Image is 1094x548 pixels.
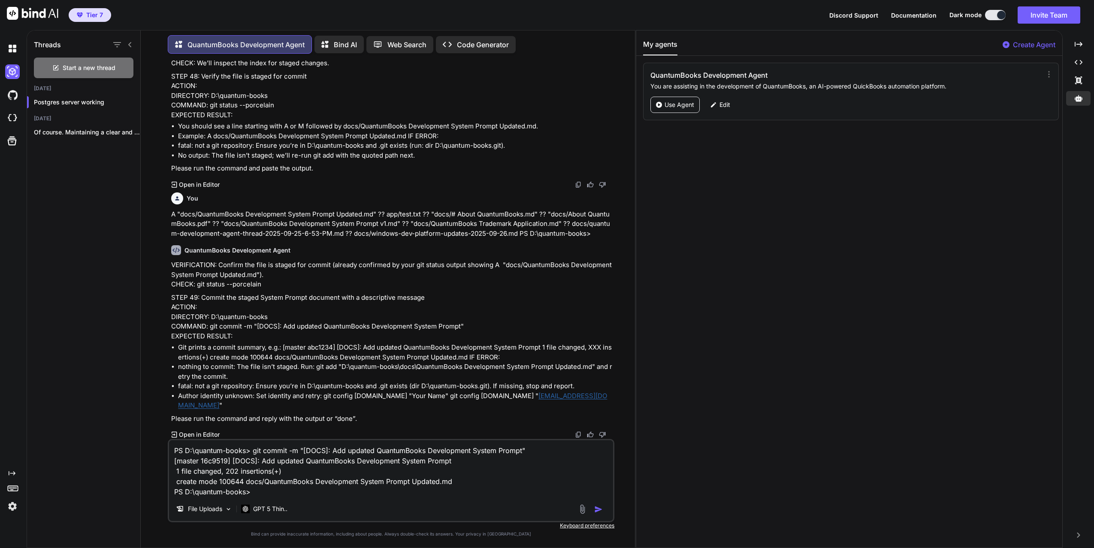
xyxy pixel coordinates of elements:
[599,431,606,438] img: dislike
[225,505,232,513] img: Pick Models
[387,40,426,50] p: Web Search
[171,72,613,120] p: STEP 48: Verify the file is staged for commit ACTION: DIRECTORY: D:\quantum-books COMMAND: git st...
[178,381,613,391] li: fatal: not a git repository: Ensure you’re in D:\quantum-books and .git exists (dir D:\quantum-bo...
[594,505,603,514] img: icon
[171,414,613,424] p: Please run the command and reply with the output or “done”.
[178,362,613,381] li: nothing to commit: The file isn’t staged. Run: git add "D:\quantum-books\docs\QuantumBooks Develo...
[334,40,357,50] p: Bind AI
[650,70,919,80] h3: QuantumBooks Development Agent
[650,82,1033,91] p: You are assisting in the development of QuantumBooks, an AI-powered QuickBooks automation platform.
[457,40,509,50] p: Code Generator
[168,522,614,529] p: Keyboard preferences
[575,181,582,188] img: copy
[5,88,20,102] img: githubDark
[829,12,878,19] span: Discord Support
[171,293,613,341] p: STEP 49: Commit the staged System Prompt document with a descriptive message ACTION: DIRECTORY: D...
[27,85,140,92] h2: [DATE]
[179,180,220,189] p: Open in Editor
[949,11,982,19] span: Dark mode
[575,431,582,438] img: copy
[171,210,613,239] p: A "docs/QuantumBooks Development System Prompt Updated.md" ?? app/test.txt ?? "docs/# About Quant...
[599,181,606,188] img: dislike
[5,41,20,56] img: darkChat
[171,260,613,289] p: VERIFICATION: Confirm the file is staged for commit (already confirmed by your git status output ...
[5,499,20,514] img: settings
[187,194,198,203] h6: You
[587,181,594,188] img: like
[77,12,83,18] img: premium
[178,343,613,362] li: Git prints a commit summary, e.g.: [master abc1234] [DOCS]: Add updated QuantumBooks Development ...
[27,115,140,122] h2: [DATE]
[184,246,290,255] h6: QuantumBooks Development Agent
[587,431,594,438] img: like
[178,151,613,161] li: No output: The file isn’t staged; we’ll re-run git add with the quoted path next.
[891,12,937,19] span: Documentation
[188,505,222,513] p: File Uploads
[643,39,677,55] button: My agents
[241,505,250,513] img: GPT 5 Thinking High
[168,531,614,537] p: Bind can provide inaccurate information, including about people. Always double-check its answers....
[34,128,140,137] p: Of course. Maintaining a clear and accurate...
[1018,6,1080,24] button: Invite Team
[169,440,613,497] textarea: PS D:\quantum-books> git commit -m "[DOCS]: Add updated QuantumBooks Development System Prompt" [...
[891,11,937,20] button: Documentation
[253,505,287,513] p: GPT 5 Thin..
[179,430,220,439] p: Open in Editor
[178,391,613,411] li: Author identity unknown: Set identity and retry: git config [DOMAIN_NAME] "Your Name" git config ...
[171,164,613,174] p: Please run the command and paste the output.
[187,40,305,50] p: QuantumBooks Development Agent
[178,122,613,131] li: You should see a line starting with A or M followed by docs/QuantumBooks Development System Promp...
[34,98,140,107] p: Postgres server working
[178,141,613,151] li: fatal: not a git repository: Ensure you’re in D:\quantum-books and .git exists (run: dir D:\quant...
[86,11,103,19] span: Tier 7
[34,40,61,50] h1: Threads
[5,64,20,79] img: darkAi-studio
[829,11,878,20] button: Discord Support
[719,100,730,109] p: Edit
[178,131,613,141] li: Example: A docs/QuantumBooks Development System Prompt Updated.md IF ERROR:
[665,100,694,109] p: Use Agent
[1013,40,1055,50] p: Create Agent
[577,504,587,514] img: attachment
[63,64,115,72] span: Start a new thread
[7,7,58,20] img: Bind AI
[5,111,20,125] img: cloudideIcon
[69,8,111,22] button: premiumTier 7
